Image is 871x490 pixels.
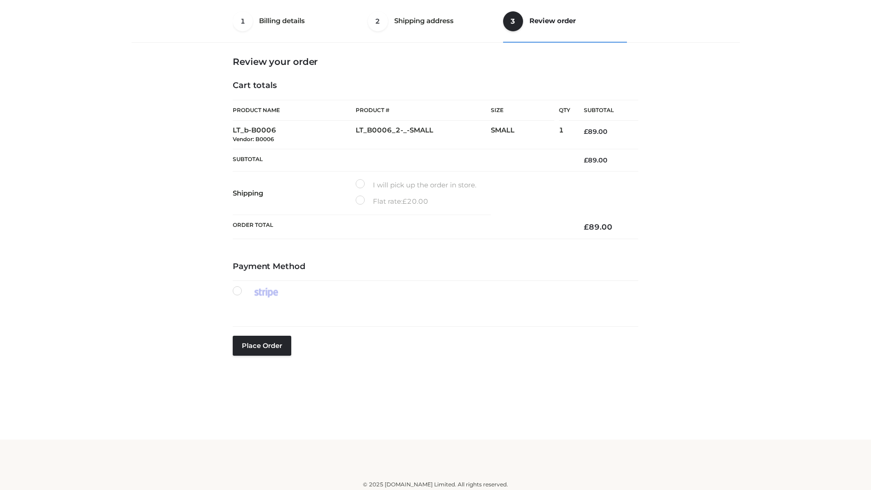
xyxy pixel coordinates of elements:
h3: Review your order [233,56,638,67]
small: Vendor: B0006 [233,136,274,142]
th: Product Name [233,100,356,121]
td: 1 [559,121,570,149]
td: LT_b-B0006 [233,121,356,149]
span: £ [402,197,407,206]
span: £ [584,222,589,231]
bdi: 89.00 [584,127,607,136]
div: © 2025 [DOMAIN_NAME] Limited. All rights reserved. [135,480,736,489]
th: Subtotal [233,149,570,171]
bdi: 20.00 [402,197,428,206]
th: Shipping [233,171,356,215]
h4: Cart totals [233,81,638,91]
th: Order Total [233,215,570,239]
th: Size [491,100,554,121]
bdi: 89.00 [584,222,612,231]
label: Flat rate: [356,196,428,207]
button: Place order [233,336,291,356]
span: £ [584,127,588,136]
td: SMALL [491,121,559,149]
h4: Payment Method [233,262,638,272]
label: I will pick up the order in store. [356,179,476,191]
th: Subtotal [570,100,638,121]
th: Qty [559,100,570,121]
bdi: 89.00 [584,156,607,164]
td: LT_B0006_2-_-SMALL [356,121,491,149]
th: Product # [356,100,491,121]
span: £ [584,156,588,164]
